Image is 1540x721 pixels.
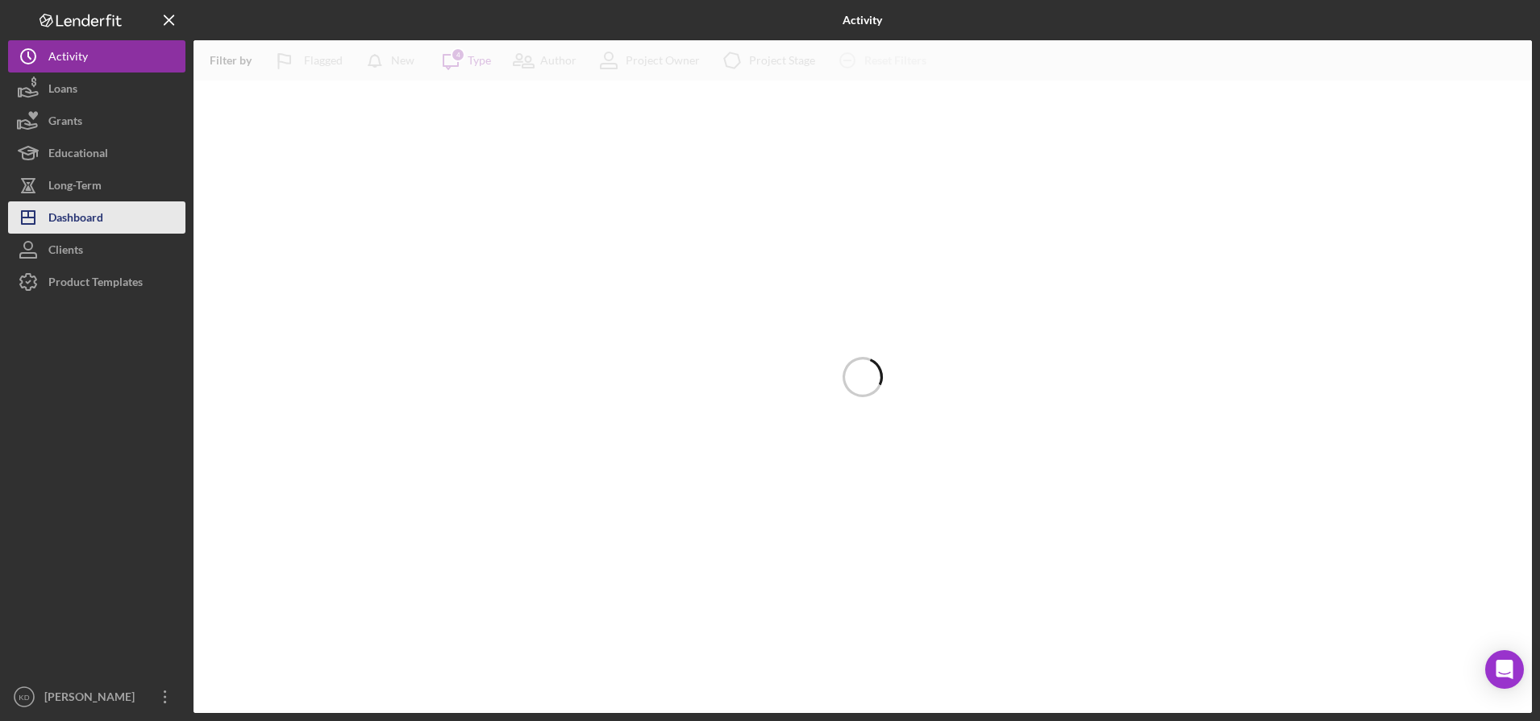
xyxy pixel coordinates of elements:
[48,73,77,109] div: Loans
[8,105,185,137] button: Grants
[48,105,82,141] div: Grants
[48,40,88,77] div: Activity
[8,234,185,266] button: Clients
[48,234,83,270] div: Clients
[40,681,145,717] div: [PERSON_NAME]
[19,693,29,702] text: KD
[1485,650,1524,689] div: Open Intercom Messenger
[8,40,185,73] button: Activity
[8,137,185,169] button: Educational
[8,266,185,298] button: Product Templates
[8,169,185,201] button: Long-Term
[48,201,103,238] div: Dashboard
[48,266,143,302] div: Product Templates
[843,14,882,27] b: Activity
[48,169,102,205] div: Long-Term
[8,201,185,234] button: Dashboard
[8,681,185,713] button: KD[PERSON_NAME]
[48,137,108,173] div: Educational
[8,73,185,105] button: Loans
